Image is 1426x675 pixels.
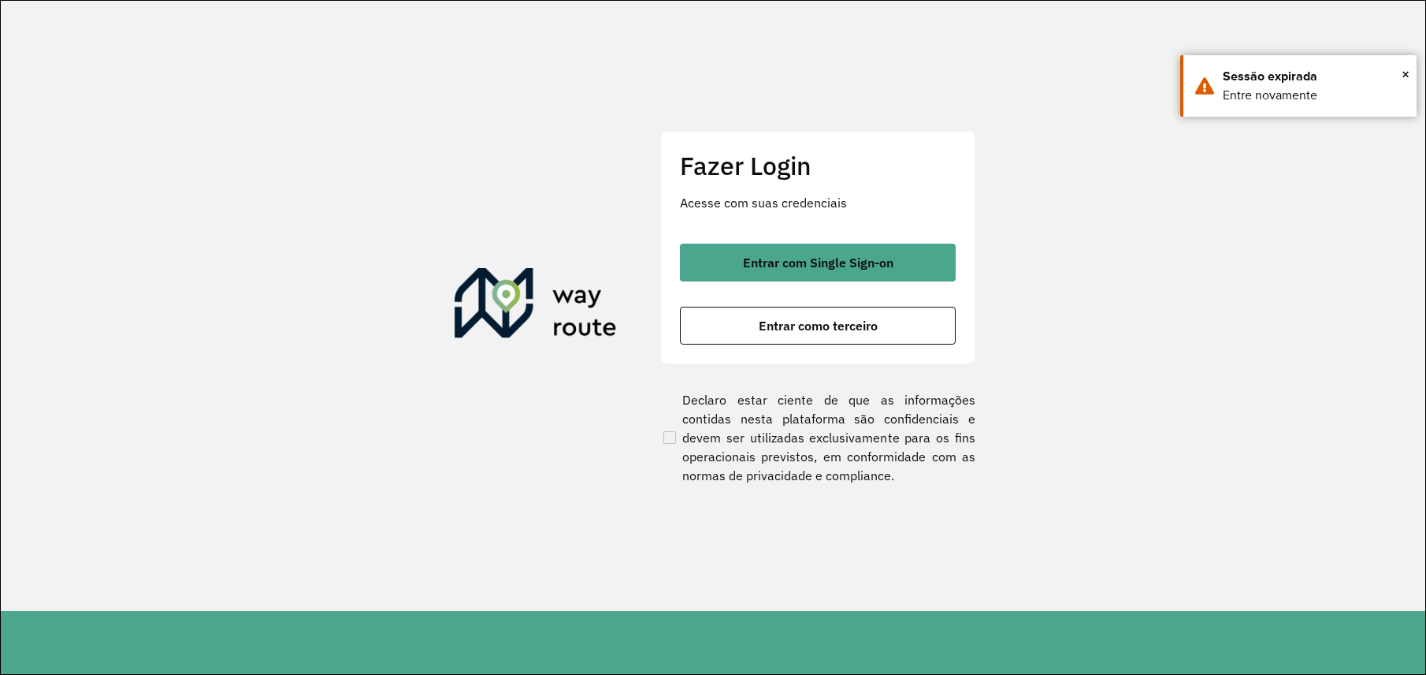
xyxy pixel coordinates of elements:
[680,151,956,181] h2: Fazer Login
[1223,67,1405,86] div: Sessão expirada
[1223,86,1405,105] div: Entre novamente
[1402,62,1409,86] button: Close
[680,193,956,212] p: Acesse com suas credenciais
[682,390,975,485] font: Declaro estar ciente de que as informações contidas nesta plataforma são confidenciais e devem se...
[1223,69,1317,83] font: Sessão expirada
[1402,62,1409,86] span: ×
[680,307,956,345] button: botão
[743,255,893,270] font: Entrar com Single Sign-on
[759,318,878,334] font: Entrar como terceiro
[680,244,956,282] button: botão
[455,268,617,344] img: Roteirizador AmbevTech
